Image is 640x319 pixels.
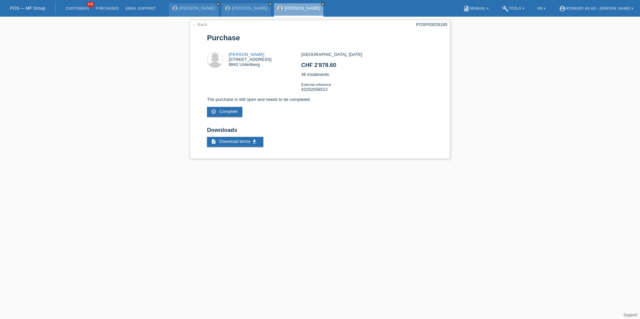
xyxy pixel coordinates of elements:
a: bookManual ▾ [460,6,492,10]
a: close [216,2,220,6]
a: ← Back [192,22,207,27]
a: [PERSON_NAME] [232,6,268,11]
span: Download terms [219,139,251,144]
i: close [321,2,325,6]
a: POS — MF Group [10,6,45,11]
a: description Download terms get_app [207,137,263,147]
a: EN ▾ [534,6,549,10]
a: Email Support [122,6,159,10]
a: close [321,2,325,6]
a: check_circle_outline Complete [207,107,242,117]
a: close [268,2,273,6]
div: [GEOGRAPHIC_DATA], [DATE] 36 instalments 42252058512 [301,52,433,97]
a: buildTools ▾ [499,6,528,10]
i: book [463,5,470,12]
a: [PERSON_NAME] [179,6,215,11]
a: [PERSON_NAME] [284,6,320,11]
i: description [211,139,216,144]
i: get_app [252,139,257,144]
h2: CHF 2'878.60 [301,62,433,72]
h1: Purchase [207,34,433,42]
a: Support [623,313,637,317]
i: account_circle [559,5,566,12]
h2: Downloads [207,127,433,137]
span: 100 [87,2,95,7]
div: POSP00026185 [416,22,447,27]
span: Complete [219,109,238,114]
a: account_circleMybikeplan AG - [PERSON_NAME] ▾ [556,6,637,10]
a: Customers [62,6,92,10]
span: External reference [301,83,331,87]
i: check_circle_outline [211,109,216,114]
div: [STREET_ADDRESS] 8842 Unteriberg [229,52,272,67]
a: [PERSON_NAME] [229,52,264,57]
p: The purchase is still open and needs to be completed. [207,97,433,102]
a: Purchases [92,6,122,10]
i: build [502,5,509,12]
